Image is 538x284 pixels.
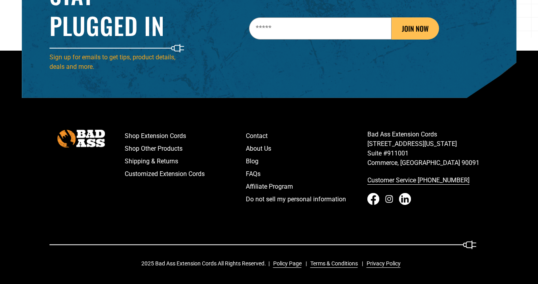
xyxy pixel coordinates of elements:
img: Bad Ass Extension Cords [57,130,105,148]
button: JOIN NOW [392,17,439,40]
a: Policy Page [270,259,302,268]
a: Contact [246,130,367,142]
a: Shop Extension Cords [125,130,246,142]
a: Shipping & Returns [125,155,246,168]
p: Bad Ass Extension Cords [STREET_ADDRESS][US_STATE] Suite #911001 Commerce, [GEOGRAPHIC_DATA] 90091 [367,130,489,168]
a: Terms & Conditions [307,259,358,268]
p: Sign up for emails to get tips, product details, deals and more. [49,53,188,72]
div: 2025 Bad Ass Extension Cords All Rights Reserved. [141,259,406,268]
a: Customized Extension Cords [125,168,246,180]
a: FAQs [246,168,367,180]
input: Email [249,17,392,40]
a: About Us [246,142,367,155]
a: Affiliate Program [246,180,367,193]
a: Do not sell my personal information [246,193,367,206]
a: Privacy Policy [363,259,401,268]
a: Customer Service [PHONE_NUMBER] [367,174,489,187]
a: Shop Other Products [125,142,246,155]
a: Blog [246,155,367,168]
